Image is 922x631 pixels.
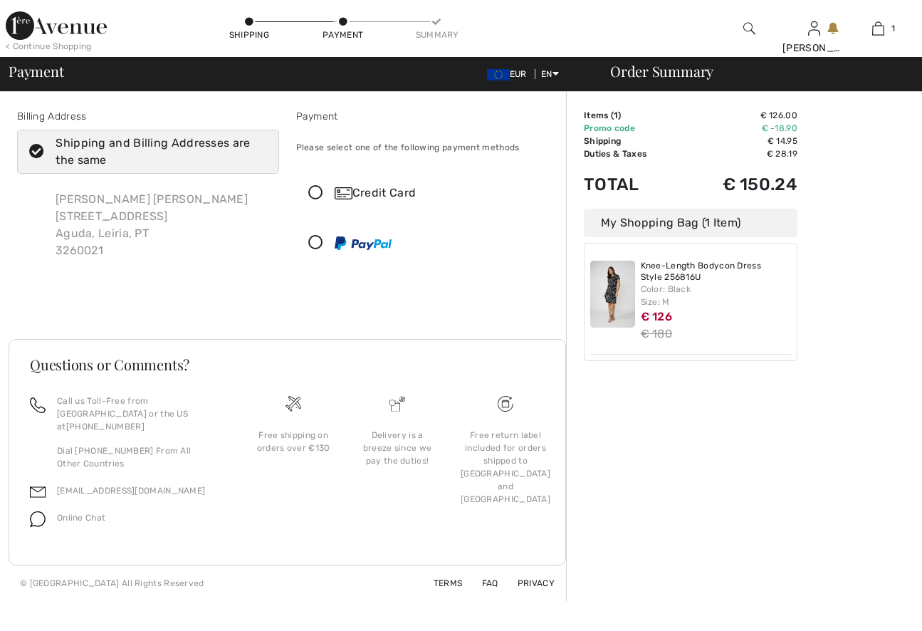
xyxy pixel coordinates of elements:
[9,64,63,78] span: Payment
[487,69,533,79] span: EUR
[57,513,105,523] span: Online Chat
[357,429,438,467] div: Delivery is a breeze since we pay the duties!
[641,283,792,308] div: Color: Black Size: M
[872,20,884,37] img: My Bag
[389,396,405,412] img: Delivery is a breeze since we pay the duties!
[487,69,510,80] img: Euro
[681,109,797,122] td: € 126.00
[30,358,545,372] h3: Questions or Comments?
[584,160,681,209] td: Total
[743,20,755,37] img: search the website
[17,109,279,124] div: Billing Address
[641,310,673,323] span: € 126
[498,396,513,412] img: Free shipping on orders over &#8364;130
[584,209,797,237] div: My Shopping Bag (1 Item)
[296,130,558,165] div: Please select one of the following payment methods
[641,327,673,340] s: € 180
[541,69,559,79] span: EN
[322,28,365,41] div: Payment
[57,486,205,496] a: [EMAIL_ADDRESS][DOMAIN_NAME]
[335,236,392,250] img: PayPal
[44,179,259,271] div: [PERSON_NAME] [PERSON_NAME] [STREET_ADDRESS] Aguda, Leiria, PT 3260021
[253,429,334,454] div: Free shipping on orders over €130
[641,261,792,283] a: Knee-Length Bodycon Dress Style 256816U
[808,21,820,35] a: Sign In
[681,122,797,135] td: € -18.90
[501,578,555,588] a: Privacy
[584,135,681,147] td: Shipping
[681,147,797,160] td: € 28.19
[584,122,681,135] td: Promo code
[614,110,618,120] span: 1
[590,261,635,328] img: Knee-Length Bodycon Dress Style 256816U
[593,64,913,78] div: Order Summary
[56,135,257,169] div: Shipping and Billing Addresses are the same
[285,396,301,412] img: Free shipping on orders over &#8364;130
[461,429,550,506] div: Free return label included for orders shipped to [GEOGRAPHIC_DATA] and [GEOGRAPHIC_DATA]
[20,577,204,590] div: © [GEOGRAPHIC_DATA] All Rights Reserved
[6,40,92,53] div: < Continue Shopping
[891,22,895,35] span: 1
[30,397,46,413] img: call
[681,135,797,147] td: € 14.95
[782,41,846,56] div: [PERSON_NAME]
[6,11,107,40] img: 1ère Avenue
[30,484,46,500] img: email
[296,109,558,124] div: Payment
[681,160,797,209] td: € 150.24
[335,184,548,202] div: Credit Card
[57,395,224,433] p: Call us Toll-Free from [GEOGRAPHIC_DATA] or the US at
[416,28,459,41] div: Summary
[808,20,820,37] img: My Info
[57,444,224,470] p: Dial [PHONE_NUMBER] From All Other Countries
[465,578,498,588] a: FAQ
[847,20,910,37] a: 1
[584,147,681,160] td: Duties & Taxes
[584,109,681,122] td: Items ( )
[66,422,145,432] a: [PHONE_NUMBER]
[417,578,463,588] a: Terms
[335,187,352,199] img: Credit Card
[228,28,271,41] div: Shipping
[30,511,46,527] img: chat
